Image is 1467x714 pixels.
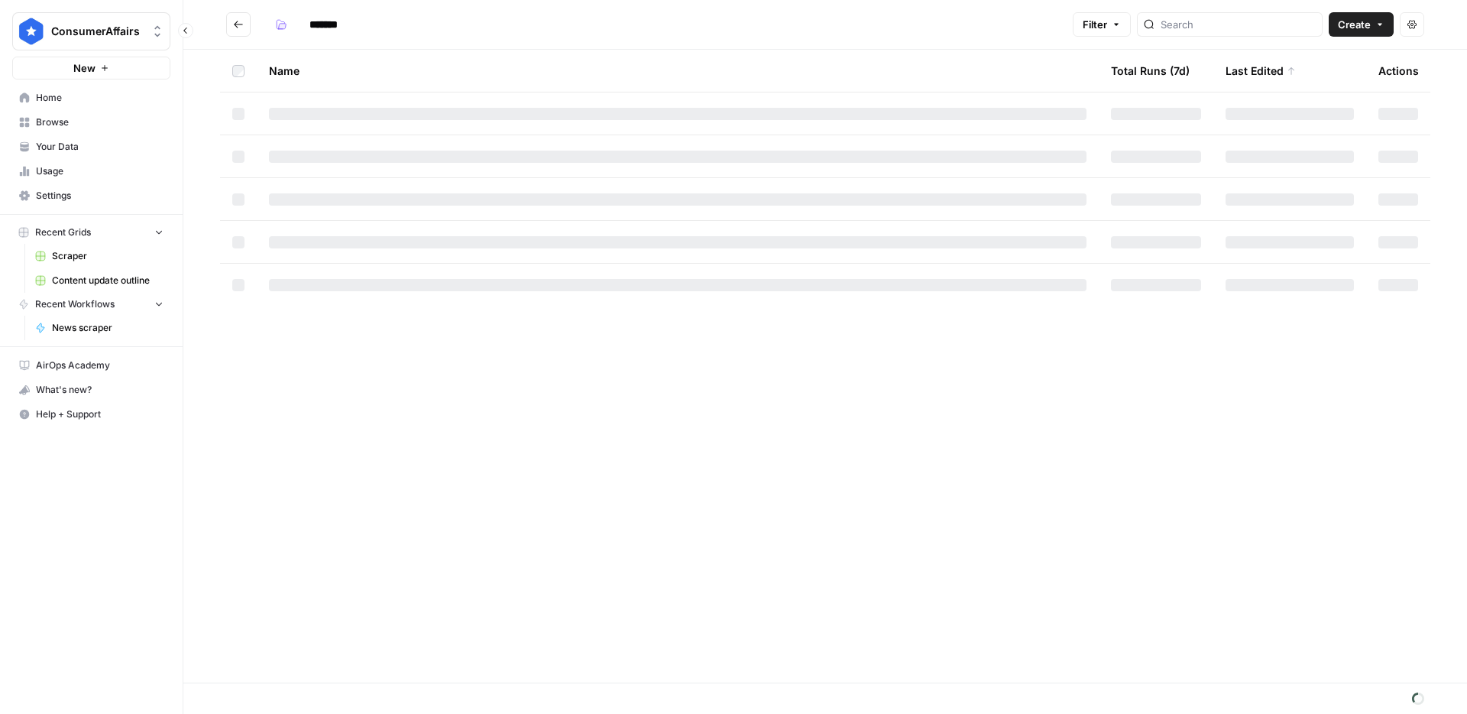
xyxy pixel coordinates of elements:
[12,86,170,110] a: Home
[36,189,164,203] span: Settings
[1329,12,1394,37] button: Create
[1338,17,1371,32] span: Create
[36,140,164,154] span: Your Data
[1378,50,1419,92] div: Actions
[36,359,164,372] span: AirOps Academy
[36,115,164,129] span: Browse
[12,293,170,316] button: Recent Workflows
[28,244,170,268] a: Scraper
[36,407,164,421] span: Help + Support
[1073,12,1131,37] button: Filter
[12,378,170,402] button: What's new?
[269,50,1086,92] div: Name
[28,268,170,293] a: Content update outline
[12,183,170,208] a: Settings
[12,110,170,135] a: Browse
[1111,50,1190,92] div: Total Runs (7d)
[12,57,170,80] button: New
[12,135,170,159] a: Your Data
[12,12,170,50] button: Workspace: ConsumerAffairs
[12,402,170,427] button: Help + Support
[1226,50,1296,92] div: Last Edited
[28,316,170,340] a: News scraper
[52,249,164,263] span: Scraper
[226,12,251,37] button: Go back
[73,60,96,76] span: New
[1161,17,1316,32] input: Search
[35,226,91,239] span: Recent Grids
[51,24,144,39] span: ConsumerAffairs
[52,321,164,335] span: News scraper
[12,159,170,183] a: Usage
[35,297,115,311] span: Recent Workflows
[36,164,164,178] span: Usage
[12,353,170,378] a: AirOps Academy
[1083,17,1107,32] span: Filter
[13,378,170,401] div: What's new?
[36,91,164,105] span: Home
[52,274,164,287] span: Content update outline
[18,18,45,45] img: ConsumerAffairs Logo
[12,221,170,244] button: Recent Grids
